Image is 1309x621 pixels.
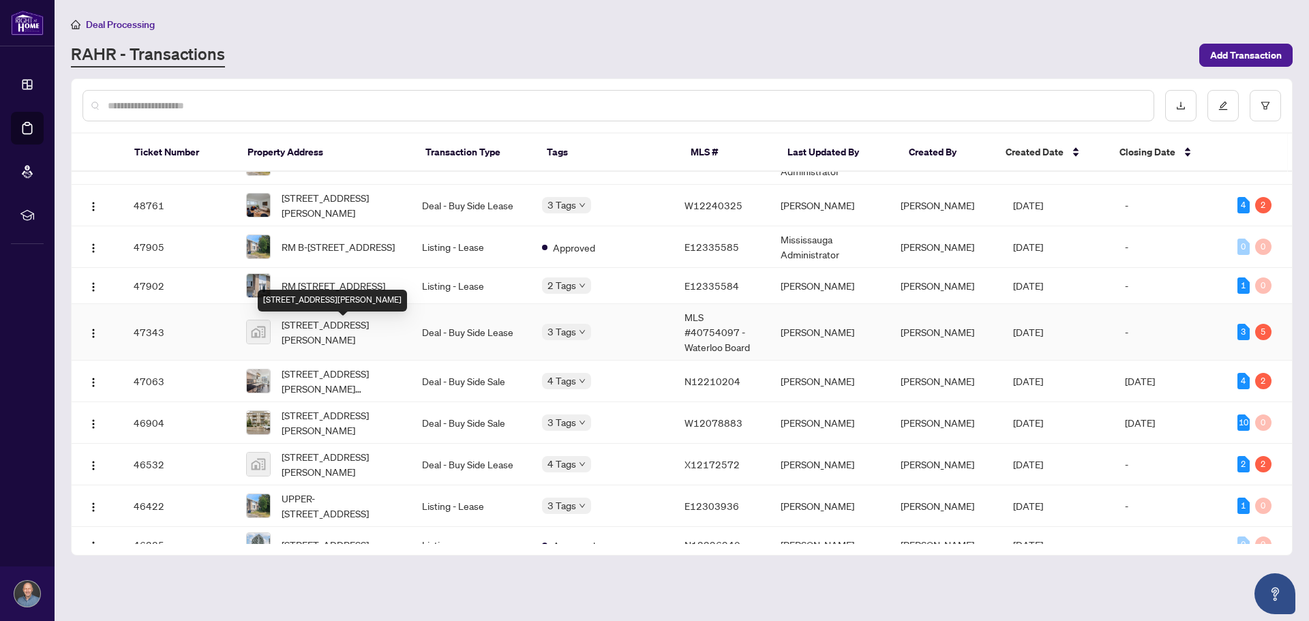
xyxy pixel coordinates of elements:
div: 2 [1237,456,1250,472]
td: [PERSON_NAME] [770,444,890,485]
td: Listing - Lease [411,226,531,268]
div: 2 [1255,456,1272,472]
td: [DATE] [1114,361,1226,402]
img: Logo [88,243,99,254]
img: Logo [88,377,99,388]
span: [PERSON_NAME] [901,326,974,338]
span: down [579,202,586,209]
span: [STREET_ADDRESS][PERSON_NAME][PERSON_NAME] [282,366,400,396]
button: Logo [82,495,104,517]
span: down [579,282,586,289]
span: [STREET_ADDRESS] [282,537,369,552]
img: Logo [88,541,99,551]
td: - [1114,185,1226,226]
td: Listing - Lease [411,485,531,527]
img: thumbnail-img [247,494,270,517]
div: 2 [1255,373,1272,389]
td: [PERSON_NAME] [770,361,890,402]
span: [DATE] [1013,458,1043,470]
span: [STREET_ADDRESS][PERSON_NAME] [282,408,400,438]
span: Approved [553,240,595,255]
span: UPPER-[STREET_ADDRESS] [282,491,400,521]
span: [PERSON_NAME] [901,500,974,512]
span: Created Date [1006,145,1064,160]
img: thumbnail-img [247,411,270,434]
td: - [1114,527,1226,563]
span: [PERSON_NAME] [901,241,974,253]
td: [PERSON_NAME] [770,527,890,563]
span: E12335584 [684,279,739,292]
span: [DATE] [1013,416,1043,429]
span: download [1176,101,1186,110]
span: [PERSON_NAME] [901,416,974,429]
td: - [1114,226,1226,268]
span: 3 Tags [547,498,576,513]
div: 0 [1237,239,1250,255]
img: thumbnail-img [247,235,270,258]
td: Listing [411,527,531,563]
th: Ticket Number [123,134,237,172]
span: 4 Tags [547,456,576,472]
button: Logo [82,534,104,556]
button: Logo [82,321,104,343]
span: [DATE] [1013,279,1043,292]
button: Logo [82,275,104,297]
span: down [579,378,586,384]
button: Logo [82,453,104,475]
span: [DATE] [1013,375,1043,387]
th: Created Date [995,134,1108,172]
th: Closing Date [1109,134,1222,172]
td: [PERSON_NAME] [770,485,890,527]
span: home [71,20,80,29]
td: 47063 [123,361,235,402]
td: - [1114,444,1226,485]
div: 0 [1255,239,1272,255]
button: Add Transaction [1199,44,1293,67]
span: 3 Tags [547,324,576,339]
span: N12210204 [684,375,740,387]
img: thumbnail-img [247,274,270,297]
div: 4 [1237,373,1250,389]
span: down [579,461,586,468]
span: Add Transaction [1210,44,1282,66]
td: 46422 [123,485,235,527]
div: 5 [1255,324,1272,340]
span: 3 Tags [547,414,576,430]
th: Created By [898,134,995,172]
button: edit [1207,90,1239,121]
th: Last Updated By [777,134,898,172]
td: [PERSON_NAME] [770,268,890,304]
div: 1 [1237,498,1250,514]
span: [PERSON_NAME] [901,279,974,292]
th: Transaction Type [415,134,536,172]
td: [PERSON_NAME] [770,185,890,226]
div: 1 [1237,277,1250,294]
img: Logo [88,201,99,212]
span: [DATE] [1013,326,1043,338]
img: Profile Icon [14,581,40,607]
button: Open asap [1254,573,1295,614]
div: 2 [1255,197,1272,213]
span: [STREET_ADDRESS][PERSON_NAME] [282,449,400,479]
div: 0 [1255,498,1272,514]
img: Logo [88,328,99,339]
span: 3 Tags [547,197,576,213]
span: W12078883 [684,416,742,429]
span: [DATE] [1013,199,1043,211]
td: Deal - Buy Side Sale [411,361,531,402]
button: download [1165,90,1197,121]
td: Deal - Buy Side Sale [411,402,531,444]
span: [PERSON_NAME] [901,539,974,551]
span: filter [1261,101,1270,110]
div: 4 [1237,197,1250,213]
span: [STREET_ADDRESS][PERSON_NAME] [282,317,400,347]
td: - [1114,485,1226,527]
img: Logo [88,460,99,471]
button: Logo [82,236,104,258]
button: filter [1250,90,1281,121]
img: Logo [88,419,99,429]
img: logo [11,10,44,35]
span: MLS #40754097 - Waterloo Board [684,311,750,353]
span: edit [1218,101,1228,110]
div: 0 [1255,277,1272,294]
